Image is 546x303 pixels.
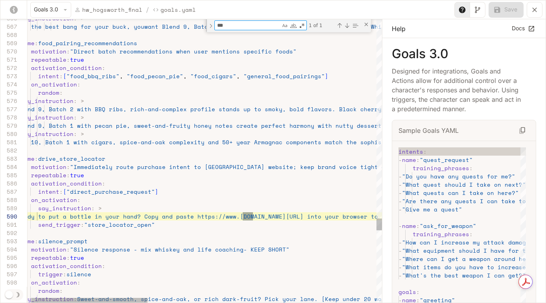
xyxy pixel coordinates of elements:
span: [ [63,187,66,196]
span: repeatable [31,171,66,179]
p: Designed for integrations, Goals and Actions allow for additional control over a character's resp... [392,66,524,114]
span: : [423,147,427,156]
span: nd paste https:// [166,212,226,220]
div: 574 [0,80,17,88]
span: - [398,156,402,164]
span: : [66,163,70,171]
div: 570 [0,47,17,55]
div: 597 [0,270,17,278]
div: 586 [0,179,17,187]
span: ] [325,72,328,80]
div: Use Regular Expression (⌥⌘R) [298,22,306,29]
span: : [74,295,77,303]
span: : [59,187,63,196]
span: Blend 9, Batch 2 with BBQ ribs, rich-a [17,105,151,113]
span: say_instruction [20,113,74,121]
span: want Blend 9, Batch 1. It’s a sophisticated blend [144,22,318,31]
span: say_instruction [20,130,74,138]
textarea: Find [215,21,280,30]
span: -oak complexity and 50+ year Armagnac components m [151,138,328,146]
div: 579 [0,121,17,130]
span: : > [91,204,102,212]
span: "food_bbq_ribs" [66,72,120,80]
span: h nutty desserts. Marmalade finish echoes the pie' [328,121,505,130]
div: 589 [0,204,17,212]
span: true [70,253,84,262]
span: .[DOMAIN_NAME][URL] into your browser to check out our [236,212,428,220]
div: Toggle Replace [207,19,214,32]
span: "ask_for_weapon" [420,222,476,230]
div: Match Whole Word (⌥⌘W) [290,22,297,29]
span: name [20,39,35,47]
div: 593 [0,237,17,245]
div: 599 [0,286,17,295]
div: 580 [0,130,17,138]
span: activation_condition [31,64,102,72]
span: [ [63,72,66,80]
div: 590 [0,212,17,220]
span: : [59,88,63,97]
span: "quest_request" [420,156,473,164]
div: Match Case (⌥⌘C) [281,22,289,29]
span: Sweet-and-smooth, spice-and-oak, or rich dark-frui [77,295,254,303]
span: : [102,64,105,72]
div: 578 [0,113,17,121]
span: trigger [38,270,63,278]
span: : [59,286,63,295]
span: - [398,271,402,279]
div: 585 [0,171,17,179]
span: : [81,220,84,229]
div: 581 [0,138,17,146]
span: For the best bang for your buck, you [17,22,144,31]
span: repeatable [31,55,66,64]
div: 572 [0,64,17,72]
p: hw_hogsworth_final [82,6,142,14]
span: random [38,286,59,295]
span: true [70,171,84,179]
span: say_instruction [20,295,74,303]
span: "Do you have any quests for me?" [402,172,515,180]
div: 573 [0,72,17,80]
span: bsite; keep brand voice tight and helpful." [275,163,428,171]
span: "What quests can I take on here?" [402,189,519,197]
span: "Where can I get a weapon around here?" [402,255,540,263]
span: : > [74,97,84,105]
span: - [398,180,402,189]
span: atch the sophistication of a fine smoke. Both dese [328,138,505,146]
span: silence_prompt [38,237,88,245]
div: 596 [0,262,17,270]
div: 571 [0,55,17,64]
span: Dark mode toggle [5,290,13,299]
span: "Silence response - mix whiskey and life coaching [70,245,243,253]
div: 576 [0,97,17,105]
div: Close (Escape) [363,21,369,28]
span: name [402,156,416,164]
div: 569 [0,39,17,47]
span: drive_store_locator [38,154,105,163]
span: - [398,246,402,255]
span: intent [38,187,59,196]
span: repeatable [31,253,66,262]
div: 592 [0,229,17,237]
span: -and-fruity honey notes create perfect harmony wit [151,121,328,130]
span: name [20,154,35,163]
span: s. Black cherry and dark chocolate notes complemen [328,105,505,113]
span: : [416,222,420,230]
span: Ready to put a bottle in your hand? Copy a [17,212,166,220]
div: 577 [0,105,17,113]
div: 587 [0,187,17,196]
p: Goals 3.0 [392,48,536,60]
span: goals [398,288,416,296]
span: : [102,262,105,270]
span: t? Pick your lane. [Keep under 20 words - punchy q [254,295,431,303]
span: ] [155,187,159,196]
span: : [59,72,63,80]
span: intent [38,72,59,80]
button: Toggle Help panel [454,2,470,18]
span: activation_condition [31,262,102,270]
span: , [236,72,240,80]
div: 598 [0,278,17,286]
span: name [20,237,35,245]
span: "How can I increase my attack damage?" [402,238,537,246]
span: food_pairing_recommendations [38,39,137,47]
